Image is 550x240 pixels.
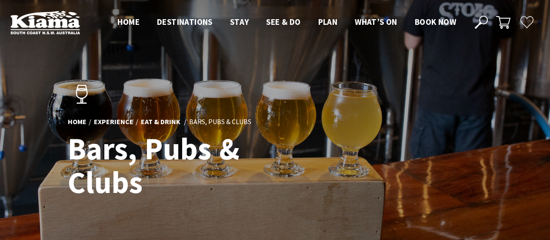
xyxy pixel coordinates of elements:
li: Bars, Pubs & Clubs [189,117,251,128]
span: Plan [318,17,338,27]
h1: Bars, Pubs & Clubs [68,132,313,199]
span: Stay [230,17,249,27]
span: What’s On [355,17,397,27]
a: Eat & Drink [141,118,180,127]
span: See & Do [266,17,300,27]
a: Home [68,118,87,127]
img: Kiama Logo [10,10,80,34]
span: Home [117,17,140,27]
nav: Main Menu [109,15,465,30]
span: Book now [415,17,456,27]
span: Destinations [157,17,213,27]
a: Experience [94,118,133,127]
